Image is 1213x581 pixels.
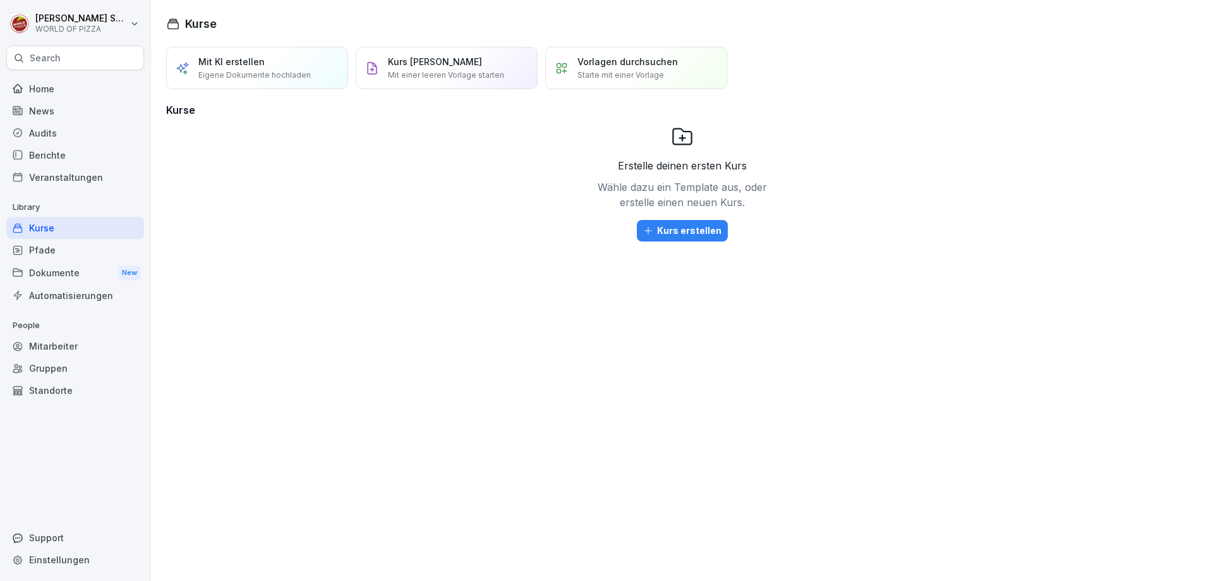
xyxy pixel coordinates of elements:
[185,15,217,32] h1: Kurse
[6,549,144,571] a: Einstellungen
[6,315,144,336] p: People
[6,284,144,307] a: Automatisierungen
[35,13,128,24] p: [PERSON_NAME] Sumhayev
[166,102,1198,118] h3: Kurse
[577,70,664,81] p: Starte mit einer Vorlage
[6,166,144,188] a: Veranstaltungen
[6,335,144,357] a: Mitarbeiter
[643,224,721,238] div: Kurs erstellen
[6,122,144,144] a: Audits
[637,220,728,242] button: Kurs erstellen
[6,261,144,284] a: DokumenteNew
[6,379,144,401] a: Standorte
[119,266,140,280] div: New
[6,100,144,122] a: News
[6,357,144,379] a: Gruppen
[6,197,144,217] p: Library
[6,78,144,100] a: Home
[594,180,771,210] p: Wähle dazu ein Template aus, oder erstelle einen neuen Kurs.
[198,70,311,81] p: Eigene Dokumente hochladen
[577,55,678,68] p: Vorlagen durchsuchen
[6,217,144,239] a: Kurse
[198,55,265,68] p: Mit KI erstellen
[6,144,144,166] a: Berichte
[388,70,504,81] p: Mit einer leeren Vorlage starten
[618,158,747,173] p: Erstelle deinen ersten Kurs
[6,527,144,549] div: Support
[6,239,144,261] a: Pfade
[35,25,128,34] p: WORLD OF PIZZA
[6,261,144,284] div: Dokumente
[388,55,482,68] p: Kurs [PERSON_NAME]
[30,52,61,64] p: Search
